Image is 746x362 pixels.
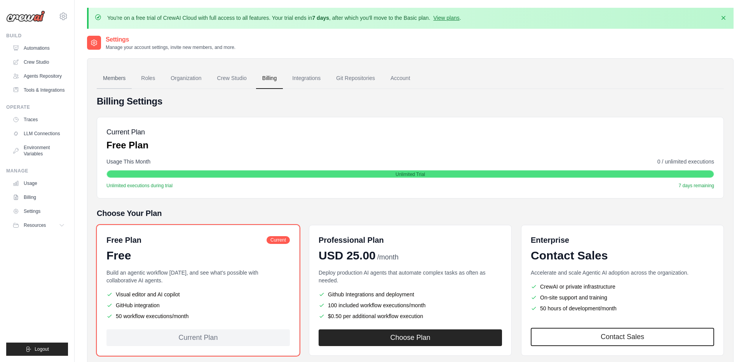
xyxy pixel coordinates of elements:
[312,15,329,21] strong: 7 days
[9,84,68,96] a: Tools & Integrations
[106,291,290,298] li: Visual editor and AI copilot
[135,68,161,89] a: Roles
[6,343,68,356] button: Logout
[6,10,45,22] img: Logo
[384,68,417,89] a: Account
[106,329,290,346] div: Current Plan
[107,14,461,22] p: You're on a free trial of CrewAI Cloud with full access to all features. Your trial ends in , aft...
[377,252,399,263] span: /month
[286,68,327,89] a: Integrations
[106,35,235,44] h2: Settings
[319,269,502,284] p: Deploy production AI agents that automate complex tasks as often as needed.
[396,171,425,178] span: Unlimited Trial
[9,56,68,68] a: Crew Studio
[106,235,141,245] h6: Free Plan
[319,312,502,320] li: $0.50 per additional workflow execution
[6,104,68,110] div: Operate
[531,283,714,291] li: CrewAI or private infrastructure
[319,329,502,346] button: Choose Plan
[9,113,68,126] a: Traces
[256,68,283,89] a: Billing
[9,177,68,190] a: Usage
[319,249,376,263] span: USD 25.00
[211,68,253,89] a: Crew Studio
[9,205,68,218] a: Settings
[679,183,714,189] span: 7 days remaining
[106,301,290,309] li: GitHub integration
[531,305,714,312] li: 50 hours of development/month
[9,70,68,82] a: Agents Repository
[24,222,46,228] span: Resources
[106,312,290,320] li: 50 workflow executions/month
[531,294,714,301] li: On-site support and training
[106,139,148,151] p: Free Plan
[433,15,459,21] a: View plans
[9,141,68,160] a: Environment Variables
[9,127,68,140] a: LLM Connections
[9,42,68,54] a: Automations
[319,235,384,245] h6: Professional Plan
[35,346,49,352] span: Logout
[531,235,714,245] h6: Enterprise
[9,191,68,204] a: Billing
[657,158,714,165] span: 0 / unlimited executions
[330,68,381,89] a: Git Repositories
[106,44,235,50] p: Manage your account settings, invite new members, and more.
[6,33,68,39] div: Build
[319,301,502,309] li: 100 included workflow executions/month
[97,208,724,219] h5: Choose Your Plan
[97,68,132,89] a: Members
[106,249,290,263] div: Free
[106,183,173,189] span: Unlimited executions during trial
[6,168,68,174] div: Manage
[319,291,502,298] li: Github Integrations and deployment
[267,236,290,244] span: Current
[531,328,714,346] a: Contact Sales
[531,269,714,277] p: Accelerate and scale Agentic AI adoption across the organization.
[9,219,68,231] button: Resources
[531,249,714,263] div: Contact Sales
[106,127,148,137] h5: Current Plan
[164,68,207,89] a: Organization
[106,158,150,165] span: Usage This Month
[106,269,290,284] p: Build an agentic workflow [DATE], and see what's possible with collaborative AI agents.
[97,95,724,108] h4: Billing Settings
